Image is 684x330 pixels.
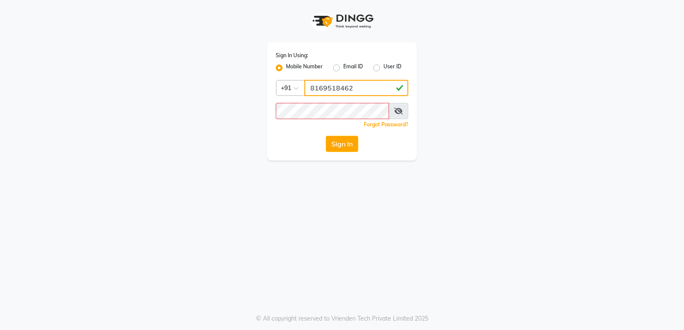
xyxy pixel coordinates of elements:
label: Email ID [343,63,363,73]
label: Sign In Using: [276,52,308,59]
label: User ID [383,63,401,73]
input: Username [304,80,408,96]
input: Username [276,103,389,119]
label: Mobile Number [286,63,323,73]
a: Forgot Password? [364,121,408,128]
img: logo1.svg [308,9,376,34]
button: Sign In [326,136,358,152]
